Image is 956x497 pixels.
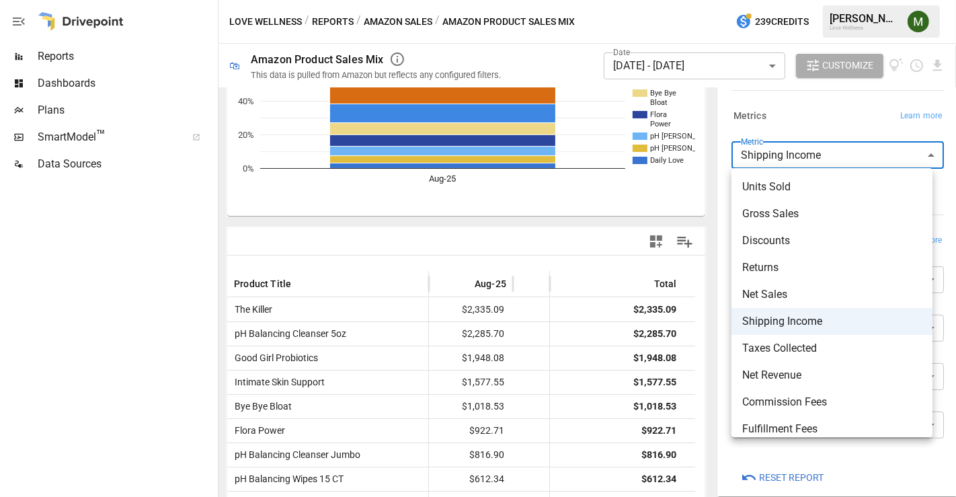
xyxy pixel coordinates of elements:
[742,367,922,383] span: Net Revenue
[742,421,922,437] span: Fulfillment Fees
[742,206,922,222] span: Gross Sales
[742,313,922,330] span: Shipping Income
[742,179,922,195] span: Units Sold
[742,340,922,356] span: Taxes Collected
[742,233,922,249] span: Discounts
[742,260,922,276] span: Returns
[742,394,922,410] span: Commission Fees
[742,286,922,303] span: Net Sales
